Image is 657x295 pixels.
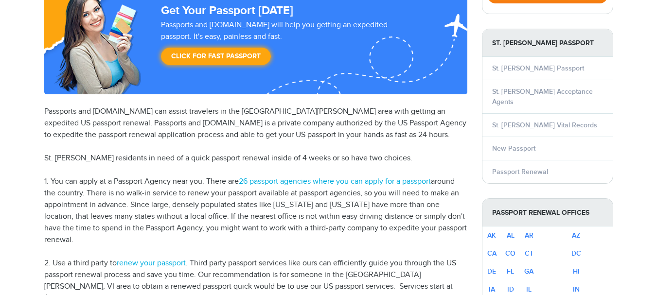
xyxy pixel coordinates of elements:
[161,48,271,65] a: Click for Fast Passport
[525,249,533,258] a: CT
[572,231,580,240] a: AZ
[492,121,597,129] a: St. [PERSON_NAME] Vital Records
[505,249,515,258] a: CO
[117,259,186,268] a: renew your passport
[507,231,515,240] a: AL
[507,285,514,294] a: ID
[573,285,580,294] a: IN
[492,144,535,153] a: New Passport
[573,267,580,276] a: HI
[492,64,584,72] a: St. [PERSON_NAME] Passport
[487,267,496,276] a: DE
[44,153,467,164] p: St. [PERSON_NAME] residents in need of a quick passport renewal inside of 4 weeks or so have two ...
[571,249,581,258] a: DC
[524,267,533,276] a: GA
[489,285,495,294] a: IA
[44,176,467,246] p: 1. You can apply at a Passport Agency near you. There are around the country. There is no walk-in...
[44,106,467,141] p: Passports and [DOMAIN_NAME] can assist travelers in the [GEOGRAPHIC_DATA][PERSON_NAME] area with ...
[487,231,496,240] a: AK
[161,3,293,17] strong: Get Your Passport [DATE]
[482,29,613,57] strong: St. [PERSON_NAME] Passport
[487,249,497,258] a: CA
[526,285,532,294] a: IL
[507,267,514,276] a: FL
[525,231,533,240] a: AR
[482,199,613,226] strong: Passport Renewal Offices
[239,177,431,186] a: 26 passport agencies where you can apply for a passport
[157,19,423,70] div: Passports and [DOMAIN_NAME] will help you getting an expedited passport. It's easy, painless and ...
[492,87,593,106] a: St. [PERSON_NAME] Acceptance Agents
[492,168,548,176] a: Passport Renewal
